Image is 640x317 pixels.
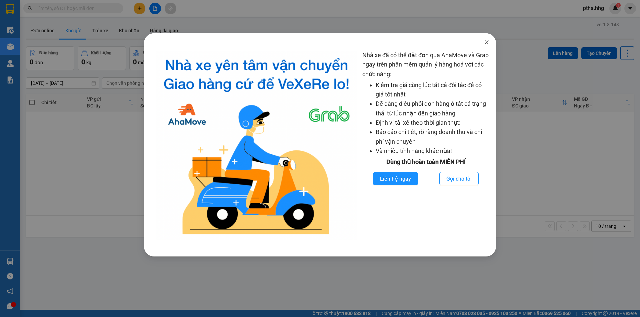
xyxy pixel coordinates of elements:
[373,172,418,185] button: Liên hệ ngay
[376,80,489,99] li: Kiểm tra giá cùng lúc tất cả đối tác để có giá tốt nhất
[376,127,489,146] li: Báo cáo chi tiết, rõ ràng doanh thu và chi phí vận chuyển
[376,146,489,156] li: Và nhiều tính năng khác nữa!
[477,33,496,52] button: Close
[362,51,489,240] div: Nhà xe đã có thể đặt đơn qua AhaMove và Grab ngay trên phần mềm quản lý hàng hoá với các chức năng:
[484,40,489,45] span: close
[439,172,479,185] button: Gọi cho tôi
[446,175,472,183] span: Gọi cho tôi
[376,99,489,118] li: Dễ dàng điều phối đơn hàng ở tất cả trạng thái từ lúc nhận đến giao hàng
[380,175,411,183] span: Liên hệ ngay
[376,118,489,127] li: Định vị tài xế theo thời gian thực
[156,51,357,240] img: logo
[362,157,489,167] div: Dùng thử hoàn toàn MIỄN PHÍ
